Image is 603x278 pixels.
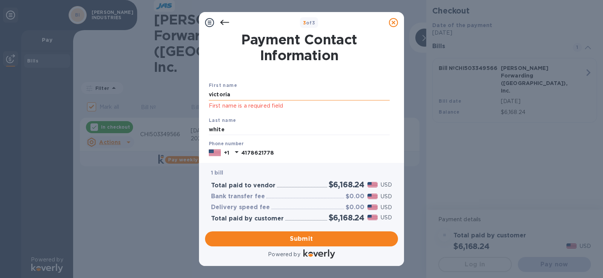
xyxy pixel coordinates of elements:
p: +1 [224,149,229,156]
h3: $0.00 [346,193,364,200]
h3: Total paid by customer [211,215,284,222]
b: 1 bill [211,170,223,176]
img: Logo [303,249,335,258]
p: Powered by [268,251,300,258]
h2: $6,168.24 [329,180,364,189]
p: First name is a required field [209,102,390,110]
input: Enter your phone number [241,147,390,158]
p: USD [381,181,392,189]
button: Submit [205,231,398,246]
h3: $0.00 [346,204,364,211]
p: USD [381,204,392,211]
p: USD [381,193,392,201]
h3: Bank transfer fee [211,193,265,200]
img: USD [367,182,378,187]
b: First name [209,82,237,88]
img: USD [367,194,378,199]
h3: Total paid to vendor [211,182,275,189]
img: USD [367,215,378,220]
span: Submit [211,234,392,243]
input: Enter your last name [209,124,390,135]
h3: Delivery speed fee [211,204,270,211]
label: Phone number [209,142,243,146]
input: Enter your first name [209,89,390,100]
h1: Payment Contact Information [209,32,390,63]
p: USD [381,214,392,222]
img: USD [367,205,378,210]
b: Last name [209,117,236,123]
b: of 3 [303,20,315,26]
span: 3 [303,20,306,26]
img: US [209,149,221,157]
h2: $6,168.24 [329,213,364,222]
